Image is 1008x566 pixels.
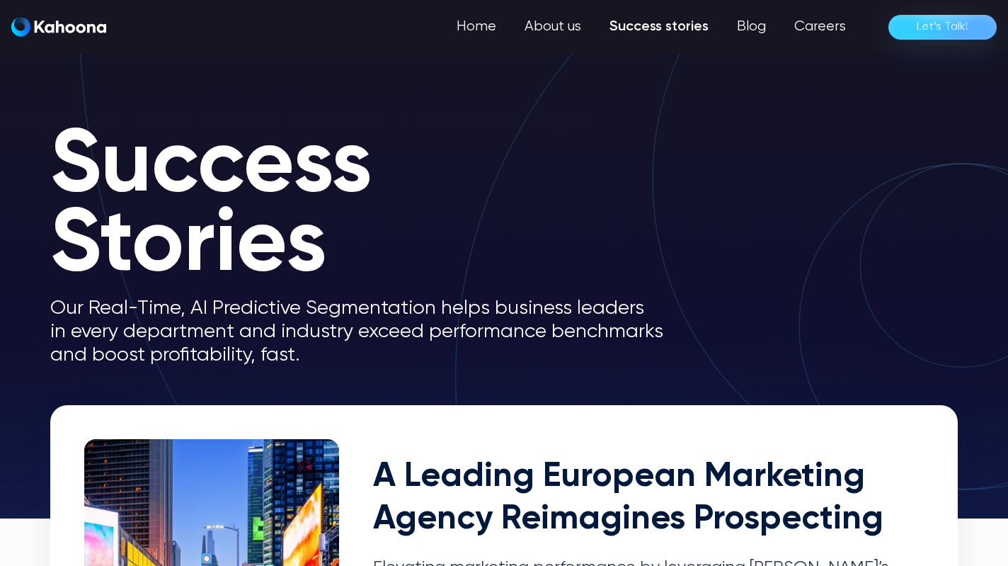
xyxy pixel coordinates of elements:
[888,15,997,40] a: Let’s Talk!
[442,13,510,41] a: Home
[780,13,860,41] a: Careers
[510,13,595,41] a: About us
[11,17,106,37] img: Kahoona logo white
[50,297,687,367] p: Our Real-Time, AI Predictive Segmentation helps business leaders in every department and industry...
[595,13,723,41] a: Success stories
[723,13,780,41] a: Blog
[373,456,924,540] h2: A Leading European Marketing Agency Reimagines Prospecting
[50,128,687,285] h1: Success Stories
[11,17,106,38] a: home
[917,16,968,38] div: Let’s Talk!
